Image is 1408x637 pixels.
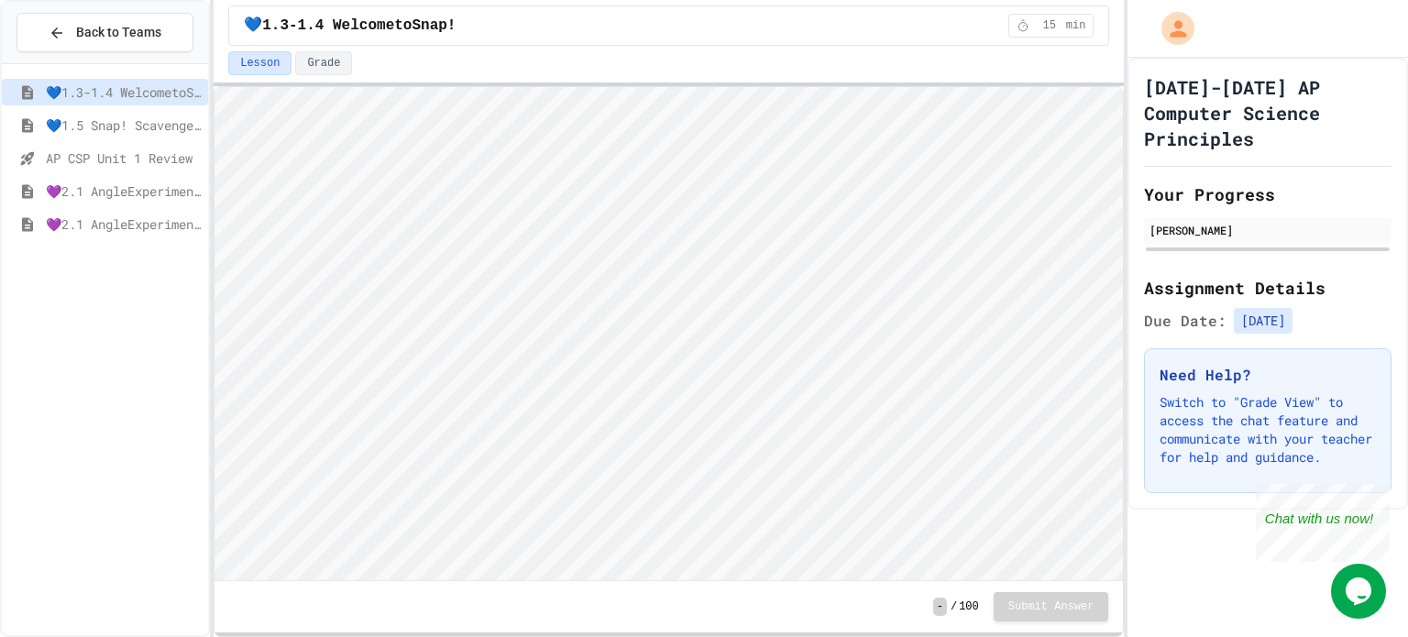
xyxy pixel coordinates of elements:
span: Back to Teams [76,23,161,42]
div: [PERSON_NAME] [1149,222,1386,238]
h2: Assignment Details [1144,275,1391,301]
iframe: Snap! Programming Environment [214,87,1123,580]
div: My Account [1142,7,1199,49]
span: 💙1.5 Snap! ScavengerHunt [46,115,201,135]
h3: Need Help? [1160,364,1376,386]
span: Submit Answer [1008,599,1094,614]
span: 100 [959,599,979,614]
iframe: chat widget [1256,484,1390,562]
span: 💙1.3-1.4 WelcometoSnap! [244,15,456,37]
p: Switch to "Grade View" to access the chat feature and communicate with your teacher for help and ... [1160,393,1376,467]
button: Grade [295,51,352,75]
span: / [951,599,957,614]
button: Back to Teams [16,13,193,52]
span: - [933,598,947,616]
span: 💙1.3-1.4 WelcometoSnap! [46,82,201,102]
span: min [1066,18,1086,33]
h2: Your Progress [1144,181,1391,207]
iframe: chat widget [1331,564,1390,619]
h1: [DATE]-[DATE] AP Computer Science Principles [1144,74,1391,151]
span: Due Date: [1144,310,1226,332]
span: 💜2.1 AngleExperiments1 [46,181,201,201]
span: 💜2.1 AngleExperiments2 [46,214,201,234]
span: AP CSP Unit 1 Review [46,148,201,168]
button: Lesson [228,51,291,75]
button: Submit Answer [994,592,1109,621]
span: [DATE] [1234,308,1292,334]
span: 15 [1035,18,1064,33]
